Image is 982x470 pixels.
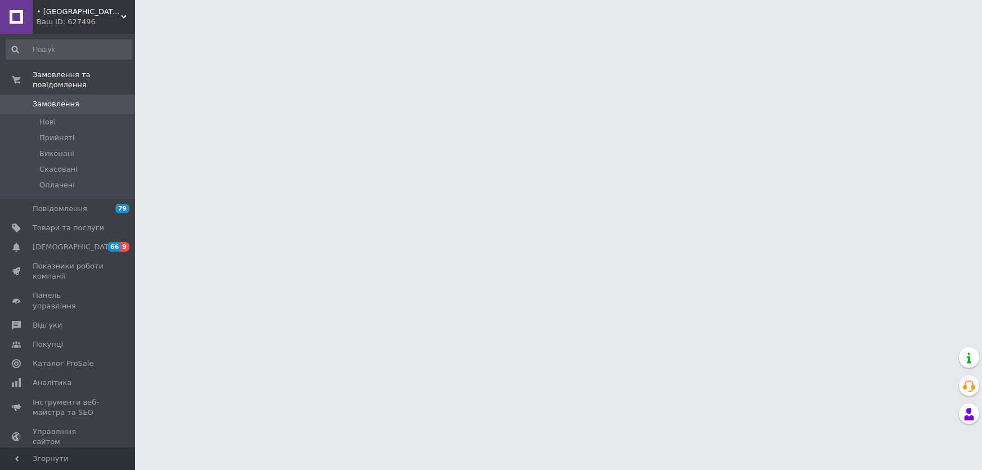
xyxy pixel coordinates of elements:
span: Каталог ProSale [33,359,93,369]
span: Управління сайтом [33,427,104,447]
span: Товари та послуги [33,223,104,233]
span: Оплачені [39,180,75,190]
span: Замовлення [33,99,79,109]
span: Нові [39,117,56,127]
span: Відгуки [33,320,62,330]
span: Аналітика [33,378,71,388]
span: Інструменти веб-майстра та SEO [33,397,104,418]
span: Покупці [33,339,63,350]
span: Прийняті [39,133,74,143]
span: Повідомлення [33,204,87,214]
span: 9 [120,242,129,252]
span: Показники роботи компанії [33,261,104,281]
span: 66 [107,242,120,252]
span: Виконані [39,149,74,159]
span: 79 [115,204,129,213]
input: Пошук [6,39,132,60]
span: Скасовані [39,164,78,174]
span: • AUSHAL • ПРИКРАСИ [37,7,121,17]
span: [DEMOGRAPHIC_DATA] [33,242,116,252]
div: Ваш ID: 627496 [37,17,135,27]
span: Замовлення та повідомлення [33,70,135,90]
span: Панель управління [33,290,104,311]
